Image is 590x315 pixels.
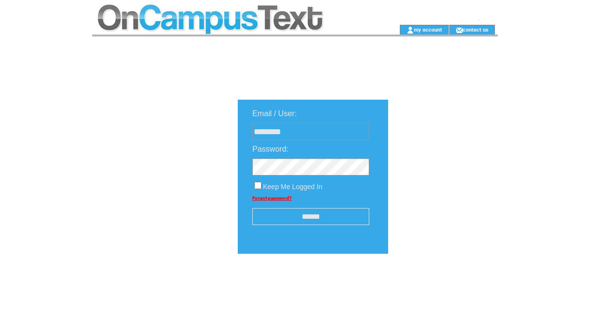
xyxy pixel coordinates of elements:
span: Keep Me Logged In [263,183,322,191]
span: Email / User: [252,109,297,118]
a: Forgot password? [252,195,292,201]
a: my account [414,26,442,33]
span: Password: [252,145,289,153]
img: account_icon.gif;jsessionid=96BEECEF97E327413416EB8ED9C71A7E [407,26,414,34]
a: contact us [463,26,489,33]
img: transparent.png;jsessionid=96BEECEF97E327413416EB8ED9C71A7E [416,278,465,290]
img: contact_us_icon.gif;jsessionid=96BEECEF97E327413416EB8ED9C71A7E [456,26,463,34]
